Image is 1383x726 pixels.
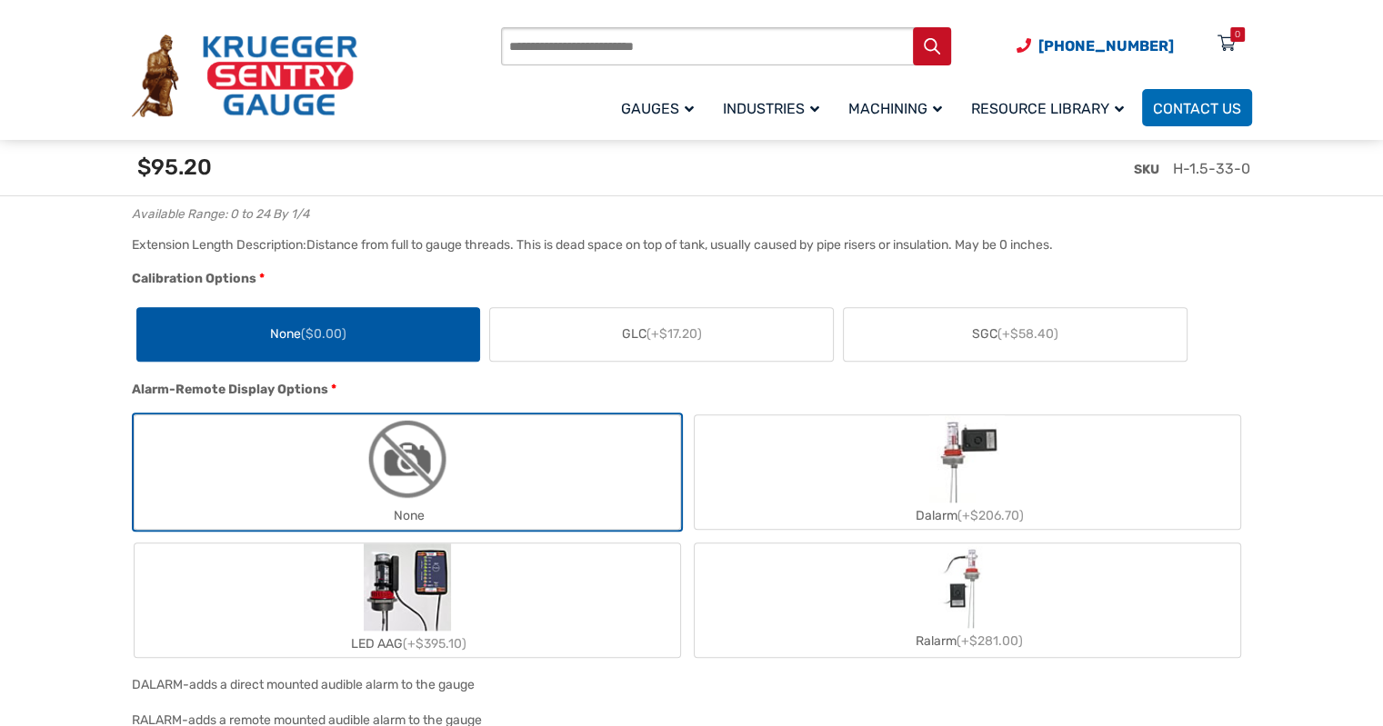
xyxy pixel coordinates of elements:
[331,380,336,399] abbr: required
[957,508,1023,523] span: (+$206.70)
[132,203,1243,220] div: Available Range: 0 to 24 By 1/4
[610,86,712,129] a: Gauges
[695,502,1240,529] div: Dalarm
[132,271,256,286] span: Calibration Options
[971,100,1124,117] span: Resource Library
[259,269,265,288] abbr: required
[695,546,1240,654] label: Ralarm
[1017,35,1174,57] a: Phone Number (920) 434-8860
[270,324,346,343] span: None
[621,100,694,117] span: Gauges
[723,100,819,117] span: Industries
[132,35,357,118] img: Krueger Sentry Gauge
[1173,160,1250,177] span: H-1.5-33-0
[848,100,942,117] span: Machining
[132,237,306,253] span: Extension Length Description:
[712,86,837,129] a: Industries
[189,677,475,692] div: adds a direct mounted audible alarm to the gauge
[135,502,680,529] div: None
[1235,27,1240,42] div: 0
[972,324,1058,343] span: SGC
[132,382,328,397] span: Alarm-Remote Display Options
[960,86,1142,129] a: Resource Library
[837,86,960,129] a: Machining
[1038,37,1174,55] span: [PHONE_NUMBER]
[135,415,680,529] label: None
[622,324,702,343] span: GLC
[301,326,346,342] span: ($0.00)
[997,326,1058,342] span: (+$58.40)
[957,633,1023,649] span: (+$281.00)
[403,636,466,651] span: (+$395.10)
[132,677,189,692] span: DALARM-
[1134,162,1159,177] span: SKU
[695,628,1240,654] div: Ralarm
[135,631,680,657] div: LED AAG
[135,543,680,657] label: LED AAG
[646,326,702,342] span: (+$17.20)
[1153,100,1241,117] span: Contact Us
[1142,89,1252,126] a: Contact Us
[306,237,1053,253] div: Distance from full to gauge threads. This is dead space on top of tank, usually caused by pipe ri...
[695,415,1240,529] label: Dalarm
